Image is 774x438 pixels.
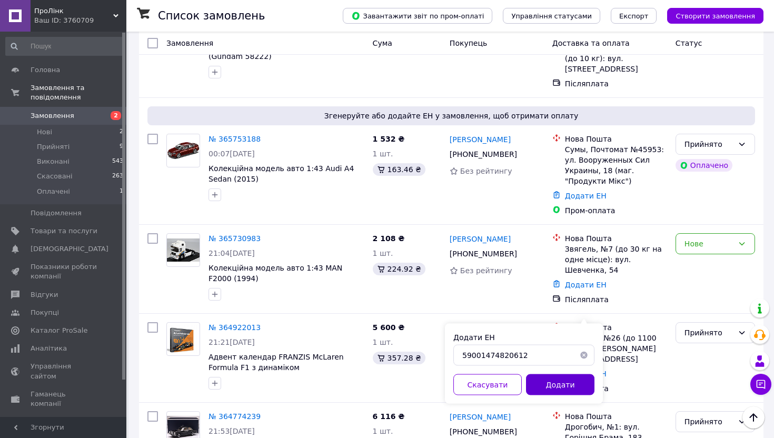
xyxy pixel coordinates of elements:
div: Прийнято [684,327,733,339]
div: Нова Пошта [565,134,667,144]
span: 00:07[DATE] [209,150,255,158]
a: [PERSON_NAME] [450,234,511,244]
div: Винница, №26 (до 1100 кг): ул. [PERSON_NAME][STREET_ADDRESS] [565,333,667,364]
div: [PHONE_NUMBER] [448,246,519,261]
span: 2 [120,127,123,137]
div: 224.92 ₴ [373,263,425,275]
h1: Список замовлень [158,9,265,22]
span: Покупець [450,39,487,47]
label: Додати ЕН [453,333,495,342]
div: Прийнято [684,416,733,427]
div: Нова Пошта [565,233,667,244]
div: Сумы, Почтомат №45953: ул. Вооруженных Сил Украины, 18 (маг. "Продукти Мікс") [565,144,667,186]
span: [DEMOGRAPHIC_DATA] [31,244,108,254]
a: Фото товару [166,134,200,167]
span: 6 116 ₴ [373,412,405,421]
span: Нові [37,127,52,137]
button: Чат з покупцем [750,374,771,395]
div: Прийнято [684,138,733,150]
a: [PERSON_NAME] [450,323,511,333]
a: № 365753188 [209,135,261,143]
span: Гаманець компанії [31,390,97,409]
a: Фото товару [166,322,200,356]
span: Cума [373,39,392,47]
span: Аналітика [31,344,67,353]
span: Замовлення [166,39,213,47]
span: 9 [120,142,123,152]
span: Замовлення та повідомлення [31,83,126,102]
span: Доставка та оплата [552,39,630,47]
a: Створити замовлення [657,11,763,19]
span: ПроЛінк [34,6,113,16]
span: Каталог ProSale [31,326,87,335]
span: Створити замовлення [676,12,755,20]
span: 543 [112,157,123,166]
span: Статус [676,39,702,47]
span: Згенеруйте або додайте ЕН у замовлення, щоб отримати оплату [152,111,751,121]
span: Покупці [31,308,59,317]
a: [PERSON_NAME] [450,134,511,145]
span: Замовлення [31,111,74,121]
input: Пошук [5,37,124,56]
div: Ваш ID: 3760709 [34,16,126,25]
div: 163.46 ₴ [373,163,425,176]
span: 21:53[DATE] [209,427,255,435]
span: Без рейтингу [460,266,512,275]
button: Додати [526,374,594,395]
div: Післяплата [565,78,667,89]
span: Скасовані [37,172,73,181]
span: 1 шт. [373,150,393,158]
a: Додати ЕН [565,281,607,289]
span: Товари та послуги [31,226,97,236]
div: Нова Пошта [565,322,667,333]
span: Оплачені [37,187,70,196]
span: Завантажити звіт по пром-оплаті [351,11,484,21]
a: № 364922013 [209,323,261,332]
span: Експорт [619,12,649,20]
span: Без рейтингу [460,167,512,175]
button: Управління статусами [503,8,600,24]
button: Експорт [611,8,657,24]
span: Управління сайтом [31,362,97,381]
a: Адвент календар FRANZIS McLaren Formula F1 з динаміком [209,353,344,372]
button: Очистить [573,345,594,366]
span: 21:21[DATE] [209,338,255,346]
a: Колекційна модель авто 1:43 MAN F2000 (1994) [209,264,342,283]
span: Показники роботи компанії [31,262,97,281]
div: Післяплата [565,383,667,394]
a: № 365730983 [209,234,261,243]
button: Створити замовлення [667,8,763,24]
span: Головна [31,65,60,75]
span: Відгуки [31,290,58,300]
a: № 364774239 [209,412,261,421]
span: 21:04[DATE] [209,249,255,257]
button: Наверх [742,406,765,429]
div: 357.28 ₴ [373,352,425,364]
span: 5 600 ₴ [373,323,405,332]
div: Оплачено [676,159,732,172]
div: [PHONE_NUMBER] [448,147,519,162]
div: Післяплата [565,294,667,305]
a: Додати ЕН [565,192,607,200]
span: 1 шт. [373,338,393,346]
button: Завантажити звіт по пром-оплаті [343,8,492,24]
span: 263 [112,172,123,181]
img: Фото товару [167,142,200,159]
span: 1 [120,187,123,196]
a: Фото товару [166,233,200,267]
span: 2 [111,111,121,120]
span: Повідомлення [31,208,82,218]
img: Фото товару [167,325,200,353]
div: Звягель, №7 (до 30 кг на одне місце): вул. Шевченка, 54 [565,244,667,275]
span: Виконані [37,157,70,166]
span: 1 шт. [373,249,393,257]
span: 1 532 ₴ [373,135,405,143]
a: Колекційна модель авто 1:43 Audi A4 Sedan (2015) [209,164,354,183]
span: 2 108 ₴ [373,234,405,243]
img: Фото товару [167,238,200,262]
div: Нове [684,238,733,250]
div: Нова Пошта [565,411,667,422]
